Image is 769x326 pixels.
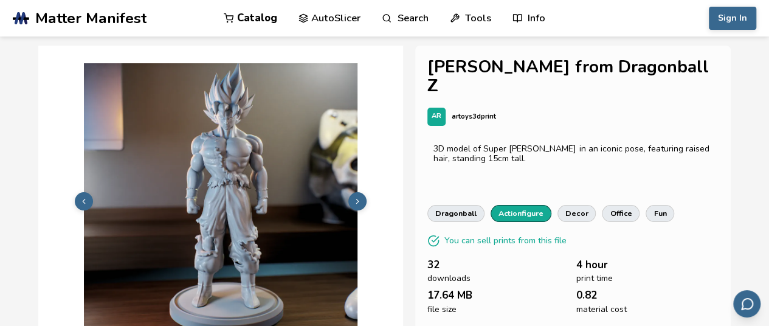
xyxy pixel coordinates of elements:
[491,205,551,222] a: actionfigure
[733,290,760,317] button: Send feedback via email
[646,205,674,222] a: fun
[35,10,147,27] span: Matter Manifest
[432,113,441,120] span: AR
[576,274,613,283] span: print time
[427,205,485,222] a: dragonball
[452,110,496,123] p: artoys3dprint
[427,290,472,301] span: 17.64 MB
[576,259,608,271] span: 4 hour
[576,290,597,301] span: 0.82
[576,305,627,314] span: material cost
[427,259,440,271] span: 32
[427,274,471,283] span: downloads
[427,305,457,314] span: file size
[427,58,719,95] h1: [PERSON_NAME] from Dragonball Z
[709,7,756,30] button: Sign In
[433,144,712,164] div: 3D model of Super [PERSON_NAME] in an iconic pose, featuring raised hair, standing 15cm tall.
[602,205,640,222] a: office
[444,234,567,247] p: You can sell prints from this file
[557,205,596,222] a: decor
